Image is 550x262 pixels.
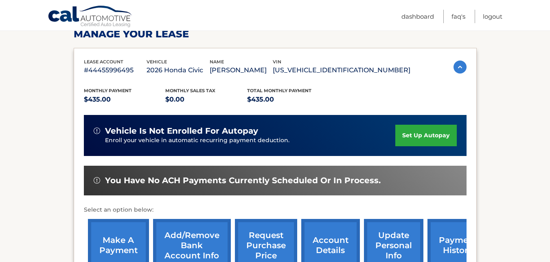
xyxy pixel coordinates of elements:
span: vehicle [147,59,167,65]
p: $435.00 [84,94,166,105]
p: $0.00 [165,94,247,105]
img: alert-white.svg [94,128,100,134]
span: Total Monthly Payment [247,88,311,93]
p: Enroll your vehicle in automatic recurring payment deduction. [105,136,396,145]
a: Logout [483,10,502,23]
a: Cal Automotive [48,5,133,29]
a: Dashboard [401,10,434,23]
p: Select an option below: [84,205,467,215]
img: alert-white.svg [94,177,100,184]
span: vin [273,59,281,65]
a: set up autopay [395,125,456,146]
img: accordion-active.svg [454,61,467,74]
a: FAQ's [451,10,465,23]
span: Monthly sales Tax [165,88,215,93]
p: [PERSON_NAME] [210,65,273,76]
span: vehicle is not enrolled for autopay [105,126,258,136]
span: lease account [84,59,123,65]
span: name [210,59,224,65]
p: [US_VEHICLE_IDENTIFICATION_NUMBER] [273,65,410,76]
span: Monthly Payment [84,88,131,93]
span: You have no ACH payments currently scheduled or in process. [105,175,381,186]
p: #44455996495 [84,65,147,76]
h2: Manage Your Lease [74,28,477,40]
p: $435.00 [247,94,329,105]
p: 2026 Honda Civic [147,65,210,76]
